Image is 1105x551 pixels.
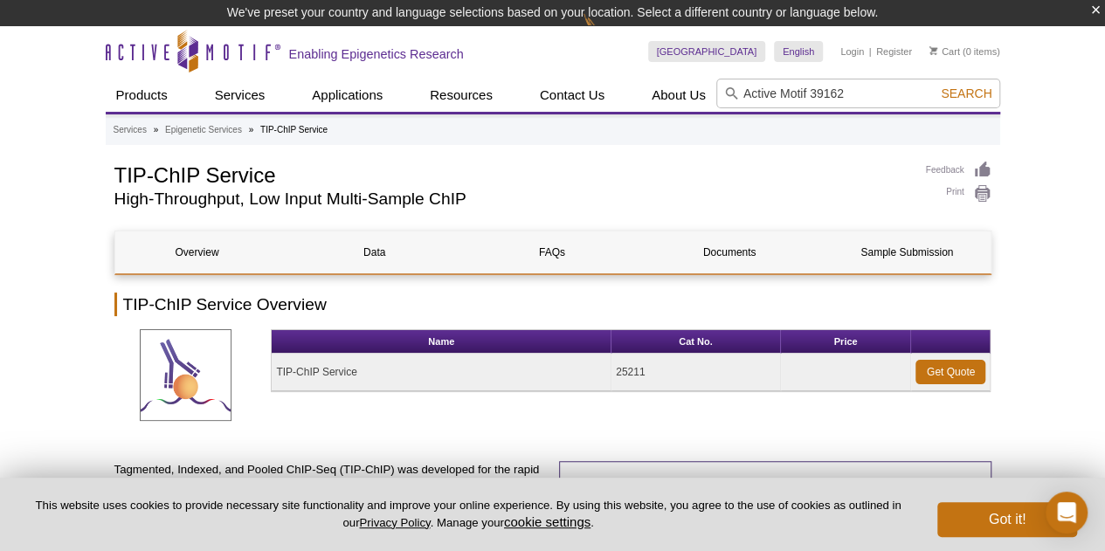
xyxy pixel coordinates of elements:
a: Epigenetic Services [165,122,242,138]
h2: Enabling Epigenetics Research [289,46,464,62]
input: Keyword, Cat. No. [716,79,1000,108]
img: TIP-ChIP Service [140,329,231,421]
td: 25211 [611,354,780,391]
a: Applications [301,79,393,112]
h2: High-Throughput, Low Input Multi-Sample ChIP [114,191,908,207]
a: About Us [641,79,716,112]
a: Feedback [926,161,991,180]
a: English [774,41,823,62]
td: TIP-ChIP Service [272,354,611,391]
a: [GEOGRAPHIC_DATA] [648,41,766,62]
p: Tagmented, Indexed, and Pooled ChIP-Seq (TIP-ChIP) was developed for the rapid processing of 96 C... [114,461,547,548]
a: FAQs [470,231,634,273]
button: cookie settings [504,514,590,529]
img: Your Cart [929,46,937,55]
li: TIP-ChIP Service [260,125,328,134]
button: Got it! [937,502,1077,537]
span: Search [941,86,991,100]
li: » [154,125,159,134]
a: Products [106,79,178,112]
h1: TIP-ChIP Service [114,161,908,187]
p: This website uses cookies to provide necessary site functionality and improve your online experie... [28,498,908,531]
a: Services [114,122,147,138]
th: Name [272,330,611,354]
img: Change Here [584,13,630,54]
a: Overview [115,231,280,273]
li: » [249,125,254,134]
a: Register [876,45,912,58]
button: Search [936,86,997,101]
h2: TIP-ChIP Service Overview [114,293,991,316]
a: Data [293,231,457,273]
a: Documents [647,231,811,273]
a: Cart [929,45,960,58]
a: Sample Submission [825,231,989,273]
a: Print [926,184,991,203]
li: | [869,41,872,62]
a: Contact Us [529,79,615,112]
th: Price [781,330,912,354]
a: Login [840,45,864,58]
th: Cat No. [611,330,780,354]
li: (0 items) [929,41,1000,62]
a: Services [204,79,276,112]
a: Resources [419,79,503,112]
div: Open Intercom Messenger [1046,492,1088,534]
a: Get Quote [915,360,985,384]
a: Privacy Policy [359,516,430,529]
